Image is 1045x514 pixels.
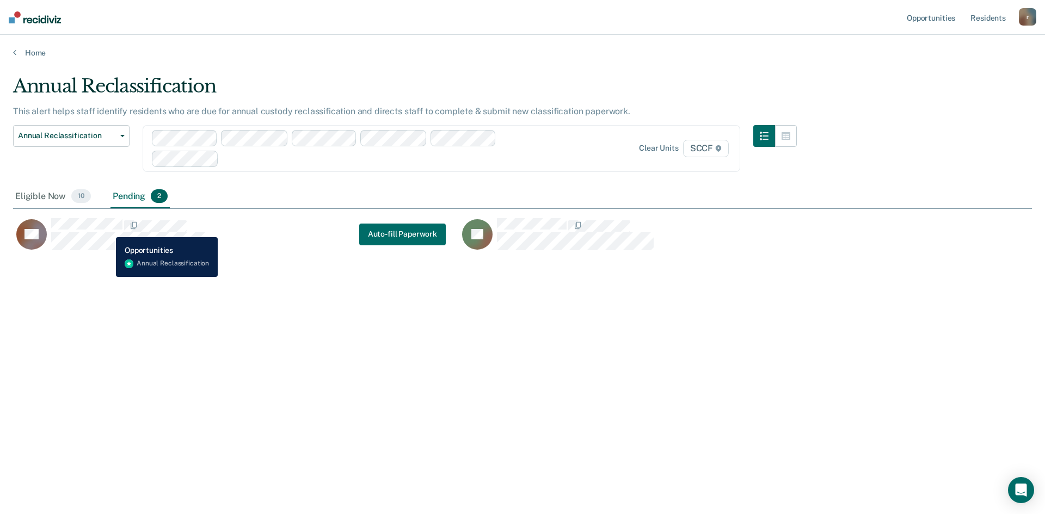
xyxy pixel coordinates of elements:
[13,125,130,147] button: Annual Reclassification
[683,140,729,157] span: SCCF
[359,224,446,245] button: Auto-fill Paperwork
[13,106,630,116] p: This alert helps staff identify residents who are due for annual custody reclassification and dir...
[9,11,61,23] img: Recidiviz
[459,218,905,261] div: CaseloadOpportunityCell-00297604
[13,48,1032,58] a: Home
[1019,8,1036,26] button: r
[359,224,446,245] a: Navigate to form link
[13,218,459,261] div: CaseloadOpportunityCell-00250266
[13,185,93,209] div: Eligible Now10
[71,189,91,203] span: 10
[110,185,170,209] div: Pending2
[18,131,116,140] span: Annual Reclassification
[13,75,797,106] div: Annual Reclassification
[1008,477,1034,503] div: Open Intercom Messenger
[151,189,168,203] span: 2
[639,144,679,153] div: Clear units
